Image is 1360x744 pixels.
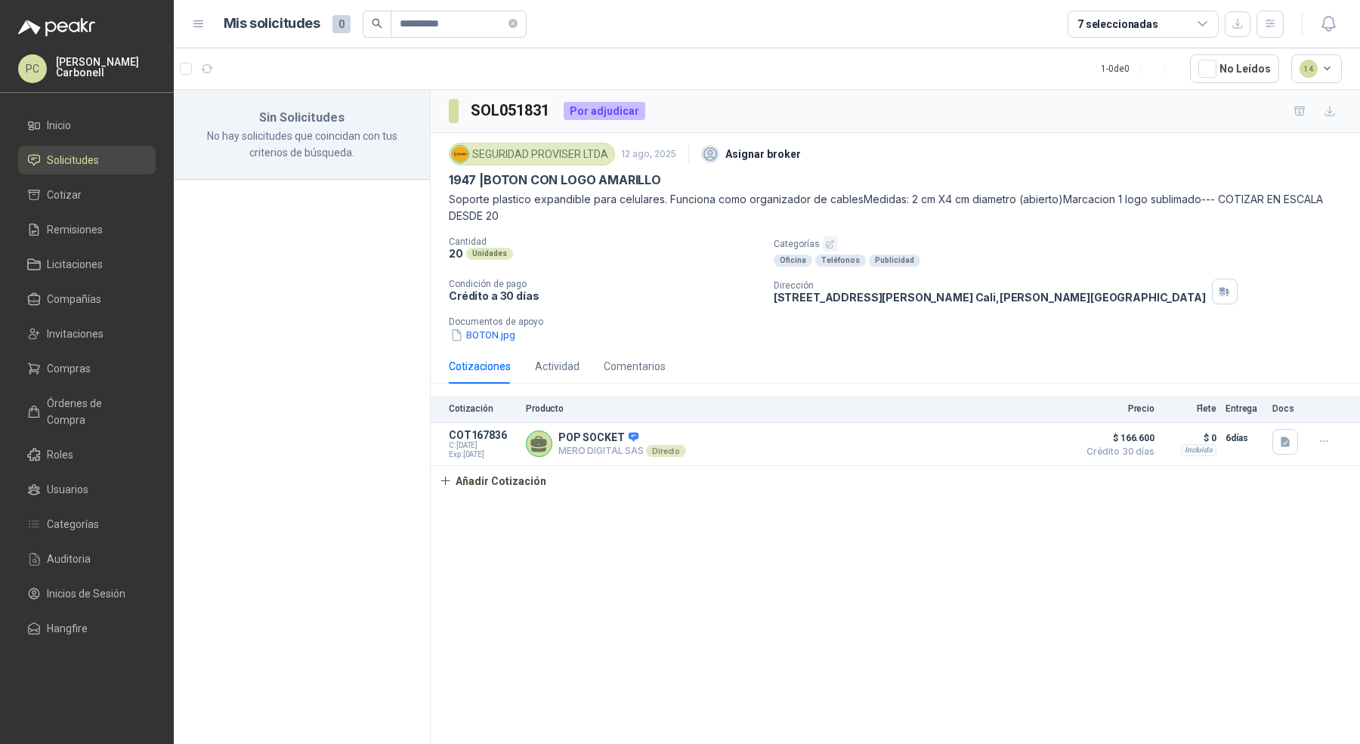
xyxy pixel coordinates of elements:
span: Compañías [47,291,101,307]
span: Órdenes de Compra [47,395,141,428]
span: close-circle [508,19,518,28]
a: Usuarios [18,475,156,504]
div: Incluido [1181,444,1216,456]
div: Actividad [535,358,580,375]
p: Entrega [1226,403,1263,414]
span: $ 166.600 [1079,429,1154,447]
p: Cantidad [449,236,762,247]
a: Roles [18,440,156,469]
p: COT167836 [449,429,517,441]
div: Publicidad [869,255,920,267]
p: MERO DIGITAL SAS [558,445,686,457]
div: PC [18,54,47,83]
span: C: [DATE] [449,441,517,450]
img: Logo peakr [18,18,95,36]
div: Directo [646,445,686,457]
span: Inicio [47,117,71,134]
a: Categorías [18,510,156,539]
a: Compras [18,354,156,383]
span: Invitaciones [47,326,104,342]
a: Hangfire [18,614,156,643]
p: Documentos de apoyo [449,316,1354,327]
div: Unidades [466,248,513,260]
div: Oficina [774,255,812,267]
span: Licitaciones [47,256,103,273]
span: search [372,18,382,29]
a: Licitaciones [18,250,156,279]
a: Compañías [18,285,156,313]
p: POP SOCKET [558,431,686,445]
a: Inicios de Sesión [18,579,156,608]
p: Condición de pago [449,279,762,289]
span: close-circle [508,17,518,31]
p: Flete [1164,403,1216,414]
span: Remisiones [47,221,103,238]
button: 14 [1291,54,1343,83]
div: 7 seleccionadas [1077,16,1158,32]
span: Auditoria [47,551,91,567]
a: Órdenes de Compra [18,389,156,434]
span: 0 [332,15,351,33]
a: Invitaciones [18,320,156,348]
a: Solicitudes [18,146,156,174]
p: 20 [449,247,463,260]
button: Añadir Cotización [431,466,555,496]
div: Teléfonos [815,255,866,267]
span: Cotizar [47,187,82,203]
p: Producto [526,403,1070,414]
span: Inicios de Sesión [47,585,125,602]
div: Cotizaciones [449,358,511,375]
h1: Mis solicitudes [224,13,320,35]
a: Remisiones [18,215,156,244]
span: Crédito 30 días [1079,447,1154,456]
span: Solicitudes [47,152,99,168]
button: BOTON.jpg [449,327,517,343]
p: Cotización [449,403,517,414]
p: 1947 | BOTON CON LOGO AMARILLO [449,172,661,188]
span: Roles [47,446,73,463]
div: Comentarios [604,358,666,375]
span: Exp: [DATE] [449,450,517,459]
p: 12 ago, 2025 [621,147,676,162]
div: 1 - 0 de 0 [1101,57,1178,81]
p: Categorías [774,236,1354,252]
span: Categorías [47,516,99,533]
p: Docs [1272,403,1303,414]
p: Asignar broker [725,146,801,162]
p: Dirección [774,280,1206,291]
button: No Leídos [1190,54,1279,83]
p: No hay solicitudes que coincidan con tus criterios de búsqueda. [192,128,412,161]
a: Cotizar [18,181,156,209]
p: Precio [1079,403,1154,414]
p: [PERSON_NAME] Carbonell [56,57,156,78]
p: Soporte plastico expandible para celulares. Funciona como organizador de cablesMedidas: 2 cm X4 c... [449,191,1342,224]
p: Crédito a 30 días [449,289,762,302]
span: Hangfire [47,620,88,637]
span: Compras [47,360,91,377]
a: Auditoria [18,545,156,573]
img: Company Logo [452,146,468,162]
div: SEGURIDAD PROVISER LTDA [449,143,615,165]
div: Por adjudicar [564,102,645,120]
span: Usuarios [47,481,88,498]
h3: SOL051831 [471,99,552,122]
p: 6 días [1226,429,1263,447]
a: Inicio [18,111,156,140]
p: $ 0 [1164,429,1216,447]
h3: Sin Solicitudes [192,108,412,128]
p: [STREET_ADDRESS][PERSON_NAME] Cali , [PERSON_NAME][GEOGRAPHIC_DATA] [774,291,1206,304]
